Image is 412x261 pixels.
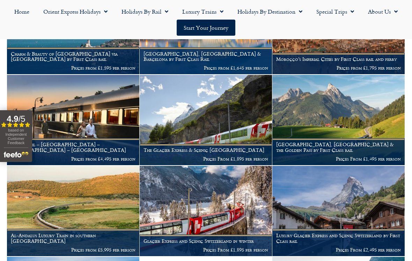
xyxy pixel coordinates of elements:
h1: [GEOGRAPHIC_DATA], [GEOGRAPHIC_DATA] & Barcelona by First Class Rail [144,51,268,62]
h1: Al-Andalus Luxury Train in southern [GEOGRAPHIC_DATA] [11,233,135,244]
p: Prices From £1,495 per person [276,156,401,162]
p: Prices from £1,795 per person [276,65,401,71]
a: Rovos Rail – [GEOGRAPHIC_DATA] – [GEOGRAPHIC_DATA] – [GEOGRAPHIC_DATA] Prices from £4,495 per person [7,75,140,165]
a: Orient Express Holidays [36,3,115,20]
a: Start your Journey [177,20,235,36]
p: Prices From £1,895 per person [144,156,268,162]
a: Holidays by Rail [115,3,175,20]
p: Prices From £1,895 per person [144,247,268,253]
a: Al-Andalus Luxury Train in southern [GEOGRAPHIC_DATA] Prices from £5,995 per person [7,166,140,256]
a: Home [7,3,36,20]
h1: [GEOGRAPHIC_DATA], [GEOGRAPHIC_DATA] & the Golden Pass by First Class rail [276,142,401,153]
p: Prices From £2,495 per person [276,247,401,253]
a: Glacier Express and Scenic Switzerland in winter Prices From £1,895 per person [140,166,272,256]
a: Special Trips [309,3,361,20]
p: Prices from £5,995 per person [11,247,135,253]
p: Prices from £4,495 per person [11,156,135,162]
a: About Us [361,3,405,20]
h1: The Glacier Express & Scenic [GEOGRAPHIC_DATA] [144,147,268,153]
a: Holidays by Destination [230,3,309,20]
nav: Menu [3,3,409,36]
h1: Glacier Express and Scenic Switzerland in winter [144,238,268,244]
a: The Glacier Express & Scenic [GEOGRAPHIC_DATA] Prices From £1,895 per person [140,75,272,165]
h1: Luxury Glacier Express and Scenic Switzerland by First Class rail [276,233,401,244]
p: Prices from £1,645 per person [144,65,268,71]
h1: Rovos Rail – [GEOGRAPHIC_DATA] – [GEOGRAPHIC_DATA] – [GEOGRAPHIC_DATA] [11,142,135,153]
a: Luxury Trains [175,3,230,20]
p: Prices from £1,595 per person [11,65,135,71]
a: [GEOGRAPHIC_DATA], [GEOGRAPHIC_DATA] & the Golden Pass by First Class rail Prices From £1,495 per... [272,75,405,165]
h1: Morocco’s Imperial Cities by First Class rail and ferry [276,56,401,62]
a: Luxury Glacier Express and Scenic Switzerland by First Class rail Prices From £2,495 per person [272,166,405,256]
img: Pride Of Africa Train Holiday [7,75,139,165]
h1: Charm & Beauty of [GEOGRAPHIC_DATA] via [GEOGRAPHIC_DATA] by First Class rail [11,51,135,62]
